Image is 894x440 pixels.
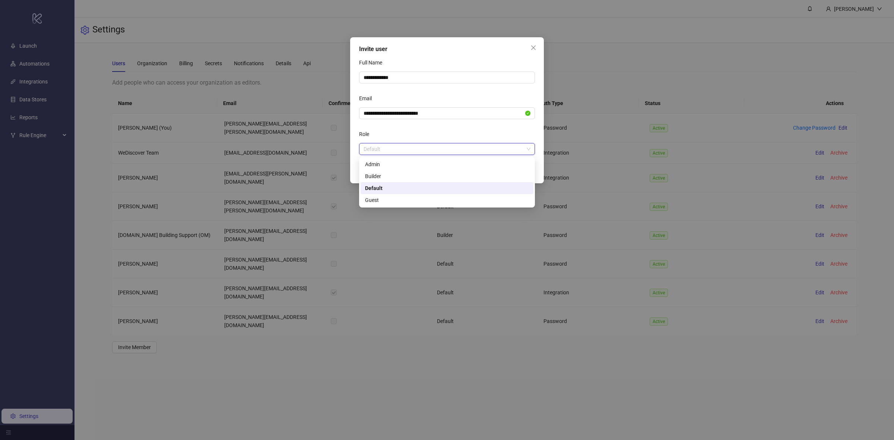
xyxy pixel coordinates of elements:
div: Default [365,184,529,192]
input: Full Name [359,72,535,83]
input: Email [364,109,524,117]
div: Guest [361,194,533,206]
div: Guest [365,196,529,204]
label: Email [359,92,377,104]
span: Default [364,143,530,155]
div: Admin [361,158,533,170]
div: Builder [365,172,529,180]
div: Default [361,182,533,194]
label: Role [359,128,374,140]
label: Full Name [359,57,387,69]
button: Close [527,42,539,54]
div: Invite user [359,45,535,54]
span: close [530,45,536,51]
div: Builder [361,170,533,182]
div: Admin [365,160,529,168]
